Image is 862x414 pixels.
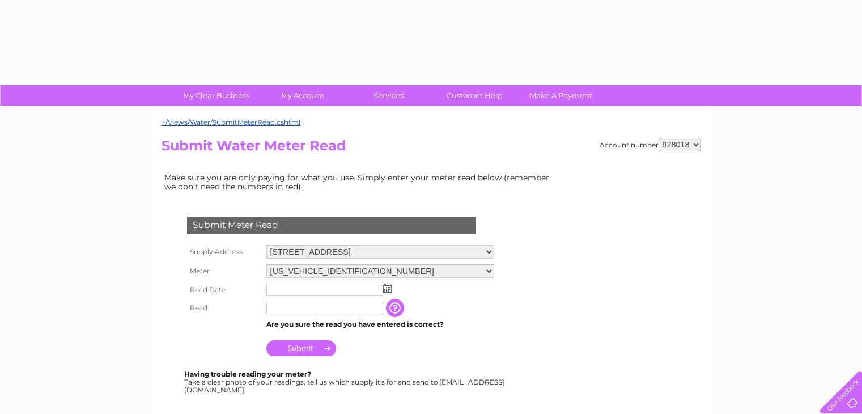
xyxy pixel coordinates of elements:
[184,299,264,317] th: Read
[184,370,311,378] b: Having trouble reading your meter?
[600,138,701,151] div: Account number
[169,85,263,106] a: My Clear Business
[514,85,608,106] a: Make A Payment
[386,299,406,317] input: Information
[162,118,300,126] a: ~/Views/Water/SubmitMeterRead.cshtml
[428,85,521,106] a: Customer Help
[184,261,264,281] th: Meter
[162,170,558,194] td: Make sure you are only paying for what you use. Simply enter your meter read below (remember we d...
[256,85,349,106] a: My Account
[184,370,506,394] div: Take a clear photo of your readings, tell us which supply it's for and send to [EMAIL_ADDRESS][DO...
[264,317,497,332] td: Are you sure the read you have entered is correct?
[187,217,476,234] div: Submit Meter Read
[266,340,336,356] input: Submit
[184,281,264,299] th: Read Date
[162,138,701,159] h2: Submit Water Meter Read
[342,85,435,106] a: Services
[184,242,264,261] th: Supply Address
[383,284,392,293] img: ...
